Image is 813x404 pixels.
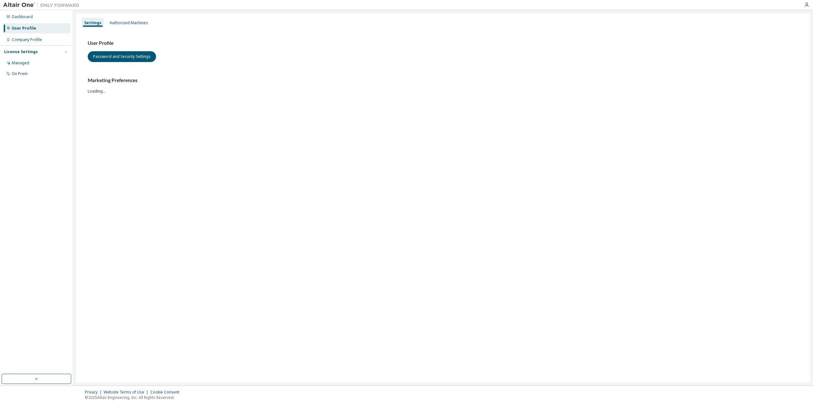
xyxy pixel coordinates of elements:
[12,60,29,66] div: Managed
[12,26,36,31] div: User Profile
[88,51,156,62] button: Password and Security Settings
[150,390,183,395] div: Cookie Consent
[88,40,798,46] h3: User Profile
[85,390,104,395] div: Privacy
[88,77,798,84] h3: Marketing Preferences
[4,49,38,54] div: License Settings
[12,37,42,42] div: Company Profile
[110,20,148,25] div: Authorized Machines
[84,20,101,25] div: Settings
[12,71,28,76] div: On Prem
[12,14,33,19] div: Dashboard
[85,395,183,400] p: © 2025 Altair Engineering, Inc. All Rights Reserved.
[3,2,83,8] img: Altair One
[104,390,150,395] div: Website Terms of Use
[88,77,798,94] div: Loading...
